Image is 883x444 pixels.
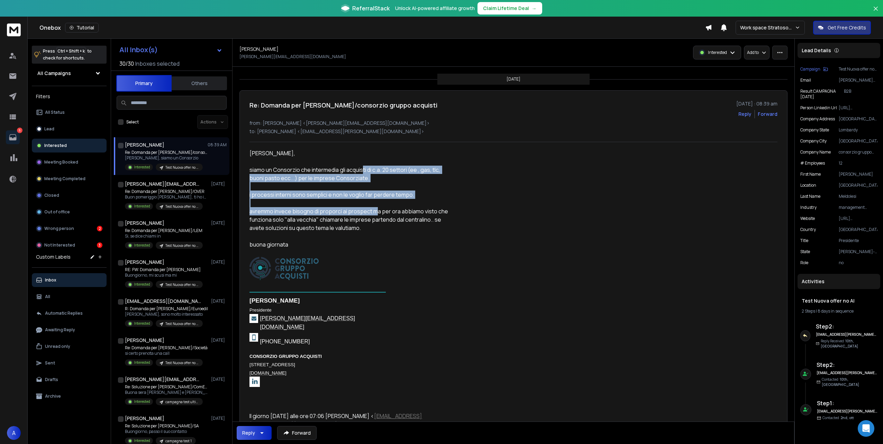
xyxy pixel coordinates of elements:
span: Ctrl + Shift + k [56,47,86,55]
p: [DATE] [211,298,227,304]
p: Interested [134,165,150,170]
p: Si, se dice chiami in [125,233,203,239]
p: Re: Domanda per [PERSON_NAME]/LEM [125,228,203,233]
div: [PERSON_NAME], [249,149,452,157]
p: campagna test 1 [165,438,192,444]
button: Primary [116,75,172,92]
p: [GEOGRAPHIC_DATA], [GEOGRAPHIC_DATA], 20126 [839,116,877,122]
span: → [532,5,537,12]
p: website [800,216,815,221]
p: Out of office [44,209,70,215]
button: Others [172,76,227,91]
p: industry [800,205,817,210]
span: 8 days in sequence [818,308,854,314]
button: Not Interested3 [32,238,107,252]
button: A [7,426,21,440]
div: Open Intercom Messenger [858,420,874,437]
p: [PERSON_NAME][EMAIL_ADDRESS][DOMAIN_NAME] [239,54,346,59]
p: [PERSON_NAME]-[GEOGRAPHIC_DATA] [839,249,877,255]
button: Meeting Booked [32,155,107,169]
a: [PERSON_NAME][EMAIL_ADDRESS][DOMAIN_NAME] [260,315,355,330]
h6: Step 2 : [817,361,883,369]
p: Test Nuova offer no AI [165,204,199,209]
p: Result CAMPAGNA [DATE] [800,89,844,100]
h1: [PERSON_NAME] [125,141,164,148]
p: 08:39 AM [208,142,227,148]
p: State [800,249,810,255]
span: 2 Steps [802,308,815,314]
p: Wrong person [44,226,74,231]
button: Wrong person2 [32,222,107,235]
p: si certo prenota una call [125,351,208,356]
button: All [32,290,107,304]
div: Reply [242,429,255,436]
p: Interested [134,321,150,326]
p: Add to [747,50,759,55]
p: All Status [45,110,65,115]
p: Re: Soluzione per [PERSON_NAME]/ComEco [125,384,208,390]
p: Unread only [45,344,70,349]
h1: [EMAIL_ADDRESS][DOMAIN_NAME] [125,298,201,305]
button: Lead [32,122,107,136]
p: Re: Soluzione per [PERSON_NAME]/SA [125,423,199,429]
button: Claim Lifetime Deal→ [477,2,542,15]
span: [STREET_ADDRESS] [249,362,295,367]
p: [DATE] : 08:39 am [736,100,777,107]
h6: [EMAIL_ADDRESS][PERSON_NAME][DOMAIN_NAME] [817,409,877,414]
p: Test Nuova offer no AI [165,165,199,170]
span: 10th, [GEOGRAPHIC_DATA] [821,339,858,349]
span: 2nd, ott [840,415,854,420]
p: Re: Domanda per [PERSON_NAME]/OVER [125,189,208,194]
h1: [PERSON_NAME] [125,220,164,226]
p: RE: FW: Domanda per [PERSON_NAME] [125,267,203,272]
span: 10th, [GEOGRAPHIC_DATA] [822,377,859,387]
h1: [PERSON_NAME] [125,337,164,344]
button: Tutorial [65,23,99,33]
p: Presidente [839,238,877,243]
b: [PERSON_NAME] [249,297,300,304]
button: Reply [237,426,272,440]
p: Not Interested [44,242,75,248]
p: Contacted [822,377,883,387]
button: Unread only [32,340,107,353]
p: 5 [17,128,22,133]
p: All [45,294,50,299]
button: Forward [277,426,317,440]
p: Test Nuova offer no AI [165,243,199,248]
div: Il giorno [DATE] alle ore 07:06 [PERSON_NAME] < > ha scritto: [249,412,452,428]
button: All Status [32,105,107,119]
p: Interested [134,438,150,443]
p: Interested [134,282,150,287]
p: campagna test ultima settimana di luglio [165,399,199,405]
div: 2 [97,226,102,231]
span: ReferralStack [352,4,390,12]
h6: [EMAIL_ADDRESS][PERSON_NAME][DOMAIN_NAME] [817,370,877,376]
a: 5 [6,130,20,144]
img: AIorK4zsKsdBJwhBpd4XtzlGIuEjHw1TQavVLzHtkvDVP8IRD81qVKybJyUiG880vZ4pAiF2EqZ5uxf8CkpP [249,314,258,323]
div: 3 [97,242,102,248]
p: Get Free Credits [828,24,866,31]
p: [DATE] [507,76,520,82]
p: title [800,238,808,243]
p: Reply Received [821,339,883,349]
h6: [EMAIL_ADDRESS][PERSON_NAME][DOMAIN_NAME] [816,332,876,337]
p: Interested [44,143,67,148]
p: [PERSON_NAME][EMAIL_ADDRESS][DOMAIN_NAME] [839,77,877,83]
p: Person Linkedin Url [800,105,837,111]
p: Company City [800,138,827,144]
p: Work space Stratosoftware [740,24,795,31]
p: Unlock AI-powered affiliate growth [395,5,475,12]
p: Last Name [800,194,820,199]
p: location [800,183,816,188]
p: First Name [800,172,821,177]
div: avremmo invece bisogno di proporci ai prospect ma per ora abbiamo visto che funziona solo "alla v... [249,207,452,232]
p: Test Nuova offer no AI [165,360,199,366]
p: no [839,260,877,266]
h3: Custom Labels [36,253,71,260]
img: AIorK4yRyrxaJlAd29kaOGIUtNWolDlQzed3gHbXJJ1wFoGSwUgwRlWpP4yTCY6hwaSJzwNY5NtQYZRWiFdT [249,333,258,342]
p: B2B [844,89,877,100]
p: role [800,260,808,266]
p: management consulting [839,205,877,210]
p: R: Domanda per [PERSON_NAME]/Euroedil [125,306,208,312]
